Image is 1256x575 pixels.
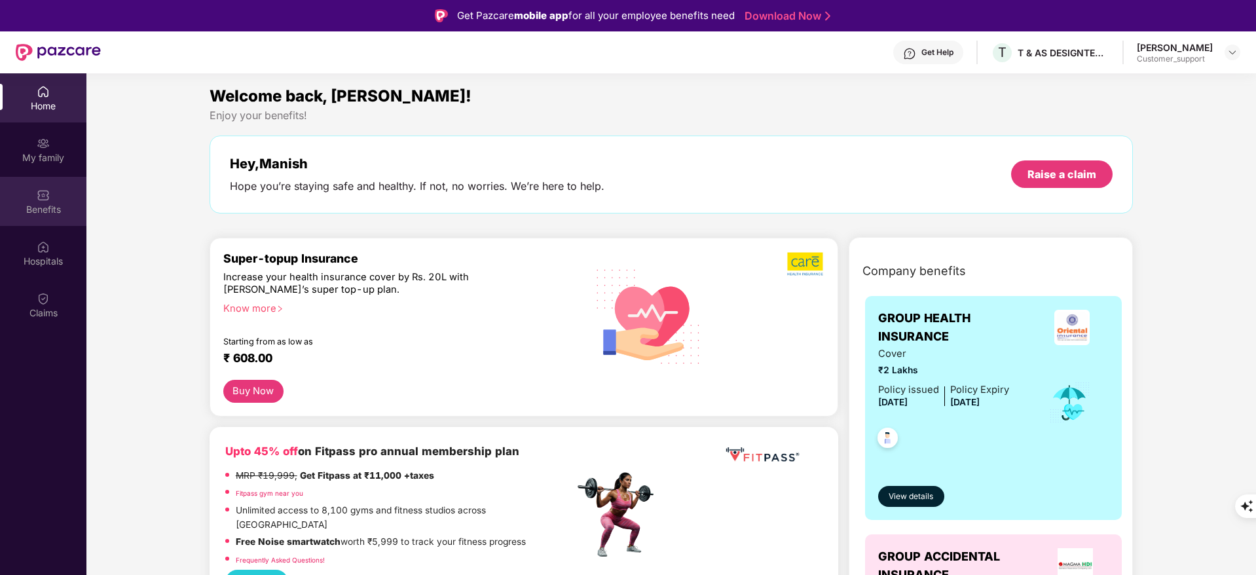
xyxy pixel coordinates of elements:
img: insurerLogo [1054,310,1090,345]
b: on Fitpass pro annual membership plan [225,445,519,458]
button: View details [878,486,944,507]
span: Welcome back, [PERSON_NAME]! [210,86,471,105]
button: Buy Now [223,380,284,403]
div: Raise a claim [1027,167,1096,181]
div: Policy issued [878,382,939,398]
a: Frequently Asked Questions! [236,556,325,564]
div: [PERSON_NAME] [1137,41,1213,54]
img: svg+xml;base64,PHN2ZyB4bWxucz0iaHR0cDovL3d3dy53My5vcmcvMjAwMC9zdmciIHdpZHRoPSI0OC45NDMiIGhlaWdodD... [872,424,904,456]
div: Increase your health insurance cover by Rs. 20L with [PERSON_NAME]’s super top-up plan. [223,271,517,297]
div: Policy Expiry [950,382,1009,398]
strong: mobile app [514,9,568,22]
img: fppp.png [723,443,802,467]
div: Super-topup Insurance [223,251,574,265]
span: right [276,305,284,312]
b: Upto 45% off [225,445,298,458]
span: Cover [878,346,1009,362]
p: worth ₹5,999 to track your fitness progress [236,535,526,549]
img: Stroke [825,9,830,23]
div: T & AS DESIGNTECH SERVICES PRIVATE LIMITED [1018,46,1109,59]
div: Customer_support [1137,54,1213,64]
div: Get Help [921,47,953,58]
span: GROUP HEALTH INSURANCE [878,309,1035,346]
span: [DATE] [950,397,980,407]
div: Hope you’re staying safe and healthy. If not, no worries. We’re here to help. [230,179,604,193]
img: svg+xml;base64,PHN2ZyBpZD0iRHJvcGRvd24tMzJ4MzIiIHhtbG5zPSJodHRwOi8vd3d3LnczLm9yZy8yMDAwL3N2ZyIgd2... [1227,47,1238,58]
p: Unlimited access to 8,100 gyms and fitness studios across [GEOGRAPHIC_DATA] [236,504,574,532]
div: Know more [223,303,566,312]
div: Enjoy your benefits! [210,109,1134,122]
img: svg+xml;base64,PHN2ZyB4bWxucz0iaHR0cDovL3d3dy53My5vcmcvMjAwMC9zdmciIHhtbG5zOnhsaW5rPSJodHRwOi8vd3... [586,252,711,379]
img: fpp.png [574,469,665,561]
strong: Free Noise smartwatch [236,536,341,547]
div: Starting from as low as [223,337,519,346]
img: icon [1048,381,1091,424]
img: svg+xml;base64,PHN2ZyBpZD0iQ2xhaW0iIHhtbG5zPSJodHRwOi8vd3d3LnczLm9yZy8yMDAwL3N2ZyIgd2lkdGg9IjIwIi... [37,292,50,305]
a: Download Now [745,9,826,23]
div: ₹ 608.00 [223,351,561,367]
span: Company benefits [862,262,966,280]
img: svg+xml;base64,PHN2ZyBpZD0iSG9zcGl0YWxzIiB4bWxucz0iaHR0cDovL3d3dy53My5vcmcvMjAwMC9zdmciIHdpZHRoPS... [37,240,50,253]
span: T [998,45,1007,60]
img: Logo [435,9,448,22]
strong: Get Fitpass at ₹11,000 +taxes [300,470,434,481]
span: ₹2 Lakhs [878,363,1009,378]
div: Hey, Manish [230,156,604,172]
del: MRP ₹19,999, [236,470,297,481]
a: Fitpass gym near you [236,489,303,497]
img: svg+xml;base64,PHN2ZyBpZD0iQmVuZWZpdHMiIHhtbG5zPSJodHRwOi8vd3d3LnczLm9yZy8yMDAwL3N2ZyIgd2lkdGg9Ij... [37,189,50,202]
img: svg+xml;base64,PHN2ZyBpZD0iSG9tZSIgeG1sbnM9Imh0dHA6Ly93d3cudzMub3JnLzIwMDAvc3ZnIiB3aWR0aD0iMjAiIG... [37,85,50,98]
img: New Pazcare Logo [16,44,101,61]
div: Get Pazcare for all your employee benefits need [457,8,735,24]
img: svg+xml;base64,PHN2ZyB3aWR0aD0iMjAiIGhlaWdodD0iMjAiIHZpZXdCb3g9IjAgMCAyMCAyMCIgZmlsbD0ibm9uZSIgeG... [37,137,50,150]
img: b5dec4f62d2307b9de63beb79f102df3.png [787,251,824,276]
img: svg+xml;base64,PHN2ZyBpZD0iSGVscC0zMngzMiIgeG1sbnM9Imh0dHA6Ly93d3cudzMub3JnLzIwMDAvc3ZnIiB3aWR0aD... [903,47,916,60]
span: [DATE] [878,397,908,407]
span: View details [889,491,933,503]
